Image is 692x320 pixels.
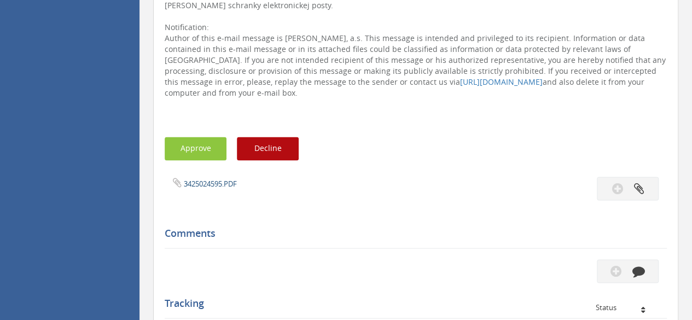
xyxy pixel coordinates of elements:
[596,303,659,311] div: Status
[460,77,543,87] a: [URL][DOMAIN_NAME]
[184,178,237,188] a: 3425024595.PDF
[165,298,659,309] h5: Tracking
[165,228,659,238] h5: Comments
[237,137,299,160] button: Decline
[165,137,226,160] button: Approve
